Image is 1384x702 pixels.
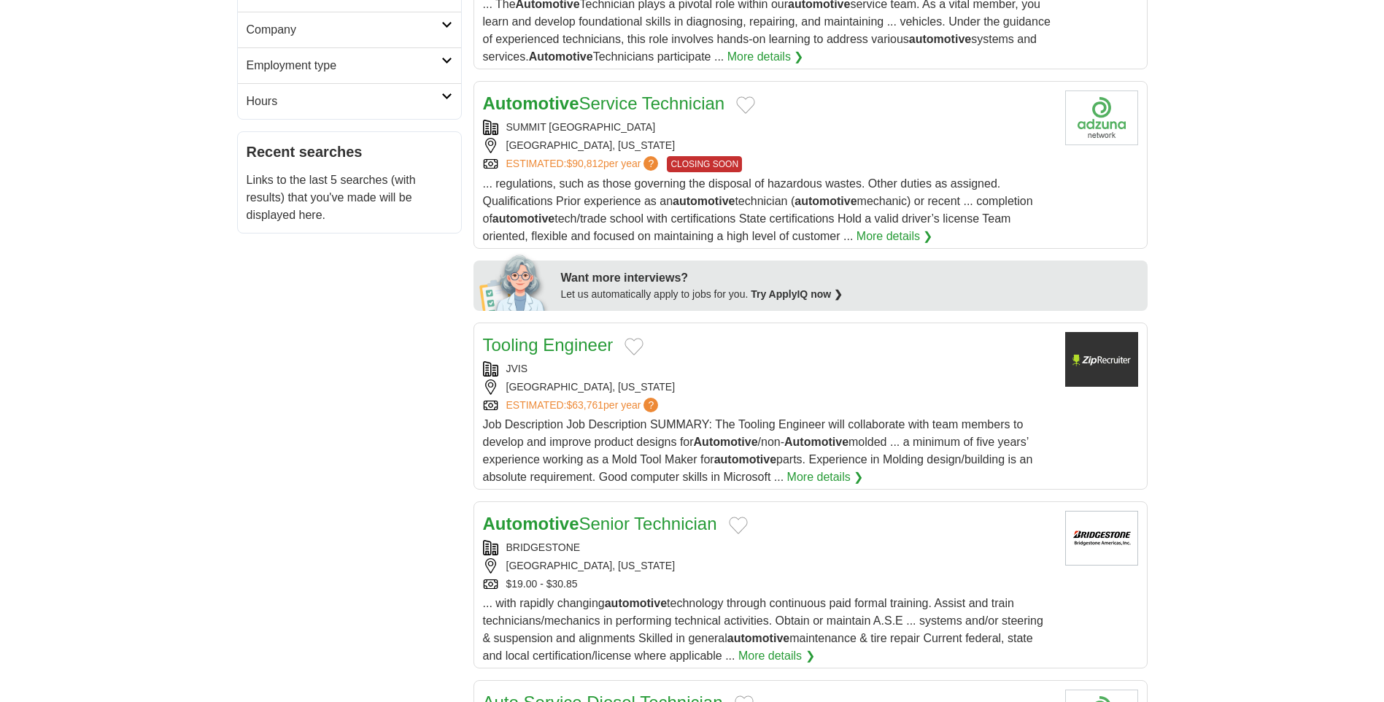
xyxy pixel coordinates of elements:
[727,48,804,66] a: More details ❯
[561,287,1139,302] div: Let us automatically apply to jobs for you.
[529,50,593,63] strong: Automotive
[483,177,1033,242] span: ... regulations, such as those governing the disposal of hazardous wastes. Other duties as assign...
[729,517,748,534] button: Add to favorite jobs
[643,398,658,412] span: ?
[738,647,815,665] a: More details ❯
[643,156,658,171] span: ?
[483,93,725,113] a: AutomotiveService Technician
[247,21,441,39] h2: Company
[238,12,461,47] a: Company
[1065,90,1138,145] img: Company logo
[566,158,603,169] span: $90,812
[625,338,643,355] button: Add to favorite jobs
[561,269,1139,287] div: Want more interviews?
[795,195,857,207] strong: automotive
[247,93,441,110] h2: Hours
[1065,332,1138,387] img: Company logo
[506,156,662,172] a: ESTIMATED:$90,812per year?
[238,47,461,83] a: Employment type
[492,212,554,225] strong: automotive
[483,576,1054,592] div: $19.00 - $30.85
[694,436,758,448] strong: Automotive
[1065,511,1138,566] img: Bridgestone Americas logo
[483,597,1043,662] span: ... with rapidly changing technology through continuous paid formal training. Assist and train te...
[736,96,755,114] button: Add to favorite jobs
[506,398,662,413] a: ESTIMATED:$63,761per year?
[483,120,1054,135] div: SUMMIT [GEOGRAPHIC_DATA]
[605,597,667,609] strong: automotive
[483,514,717,533] a: AutomotiveSenior Technician
[506,541,581,553] a: BRIDGESTONE
[673,195,735,207] strong: automotive
[247,171,452,224] p: Links to the last 5 searches (with results) that you've made will be displayed here.
[238,83,461,119] a: Hours
[483,418,1033,483] span: Job Description Job Description SUMMARY: The Tooling Engineer will collaborate with team members ...
[483,93,579,113] strong: Automotive
[483,558,1054,574] div: [GEOGRAPHIC_DATA], [US_STATE]
[483,379,1054,395] div: [GEOGRAPHIC_DATA], [US_STATE]
[714,453,776,466] strong: automotive
[566,399,603,411] span: $63,761
[784,436,848,448] strong: Automotive
[483,138,1054,153] div: [GEOGRAPHIC_DATA], [US_STATE]
[751,288,843,300] a: Try ApplyIQ now ❯
[909,33,971,45] strong: automotive
[787,468,864,486] a: More details ❯
[667,156,742,172] span: CLOSING SOON
[483,514,579,533] strong: Automotive
[247,57,441,74] h2: Employment type
[483,361,1054,377] div: JVIS
[479,252,550,311] img: apply-iq-scientist.png
[727,632,789,644] strong: automotive
[857,228,933,245] a: More details ❯
[483,335,614,355] a: Tooling Engineer
[247,141,452,163] h2: Recent searches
